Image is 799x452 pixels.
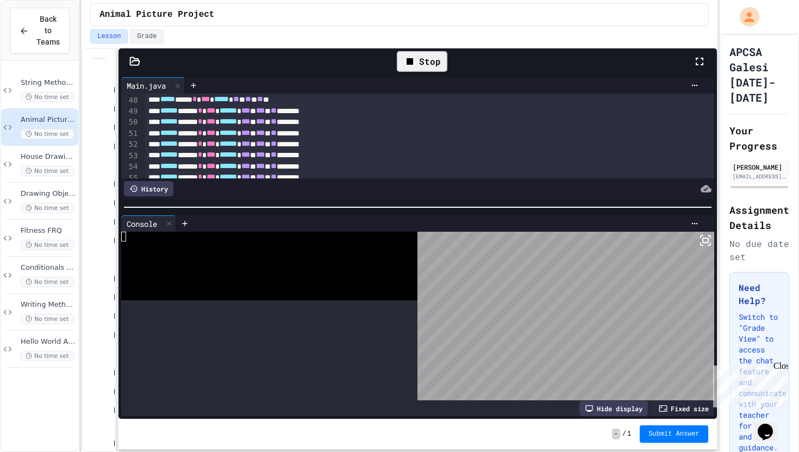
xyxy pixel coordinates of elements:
[729,202,789,233] h2: Assignment Details
[729,44,789,105] h1: APCSA Galesi [DATE]-[DATE]
[21,92,74,102] span: No time set
[21,152,76,162] span: House Drawing Classwork
[21,277,74,287] span: No time set
[4,4,75,69] div: Chat with us now!Close
[21,351,74,361] span: No time set
[21,314,74,324] span: No time set
[627,430,631,438] span: 1
[622,430,626,438] span: /
[10,8,70,54] button: Back to Teams
[90,29,128,44] button: Lesson
[728,4,762,29] div: My Account
[753,408,788,441] iframe: chat widget
[21,300,76,309] span: Writing Methods
[21,337,76,346] span: Hello World Activity
[21,189,76,199] span: Drawing Objects in Java - HW Playposit Code
[709,361,788,407] iframe: chat widget
[21,226,76,236] span: Fitness FRQ
[21,78,76,88] span: String Methods Examples
[397,51,447,72] div: Stop
[729,123,789,153] h2: Your Progress
[35,14,60,48] span: Back to Teams
[21,240,74,250] span: No time set
[640,425,708,443] button: Submit Answer
[21,129,74,139] span: No time set
[21,263,76,273] span: Conditionals Classwork
[21,166,74,176] span: No time set
[130,29,164,44] button: Grade
[733,162,786,172] div: [PERSON_NAME]
[612,429,620,439] span: -
[21,115,76,125] span: Animal Picture Project
[733,172,786,181] div: [EMAIL_ADDRESS][DOMAIN_NAME]
[21,203,74,213] span: No time set
[729,237,789,263] div: No due date set
[648,430,700,438] span: Submit Answer
[99,8,214,21] span: Animal Picture Project
[739,281,780,307] h3: Need Help?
